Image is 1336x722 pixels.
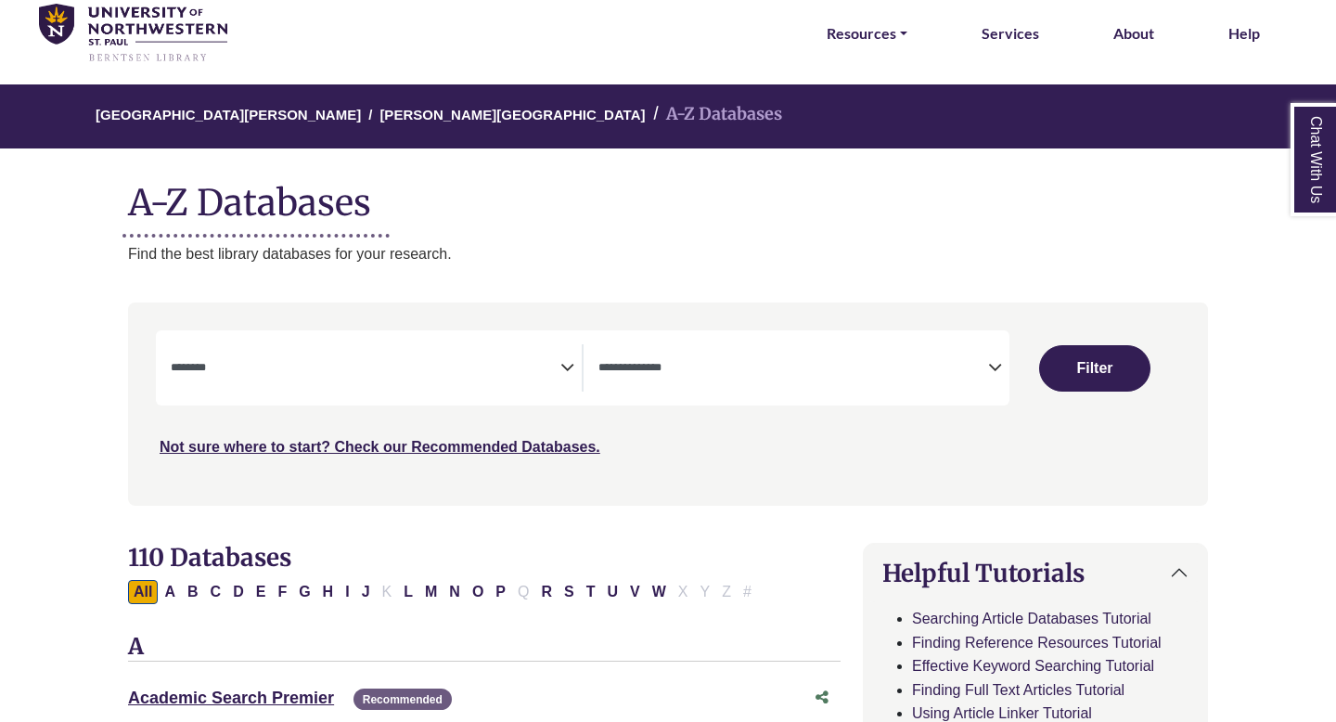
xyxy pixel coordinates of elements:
[647,580,672,604] button: Filter Results W
[912,611,1151,626] a: Searching Article Databases Tutorial
[912,635,1162,651] a: Finding Reference Resources Tutorial
[317,580,340,604] button: Filter Results H
[96,104,361,122] a: [GEOGRAPHIC_DATA][PERSON_NAME]
[205,580,227,604] button: Filter Results C
[353,689,452,710] span: Recommended
[864,544,1207,602] button: Helpful Tutorials
[182,580,204,604] button: Filter Results B
[467,580,489,604] button: Filter Results O
[39,4,227,64] img: library_home
[160,439,600,455] a: Not sure where to start? Check our Recommended Databases.
[1039,345,1150,392] button: Submit for Search Results
[250,580,272,604] button: Filter Results E
[128,303,1208,505] nav: Search filters
[912,705,1092,721] a: Using Article Linker Tutorial
[128,242,1208,266] p: Find the best library databases for your research.
[128,583,759,599] div: Alpha-list to filter by first letter of database name
[128,634,841,662] h3: A
[912,658,1154,674] a: Effective Keyword Searching Tutorial
[227,580,250,604] button: Filter Results D
[128,580,158,604] button: All
[601,580,623,604] button: Filter Results U
[624,580,646,604] button: Filter Results V
[128,167,1208,224] h1: A-Z Databases
[128,84,1208,148] nav: breadcrumb
[443,580,466,604] button: Filter Results N
[356,580,376,604] button: Filter Results J
[419,580,443,604] button: Filter Results M
[646,101,782,128] li: A-Z Databases
[1113,21,1154,45] a: About
[581,580,601,604] button: Filter Results T
[159,580,181,604] button: Filter Results A
[827,21,907,45] a: Resources
[490,580,511,604] button: Filter Results P
[128,542,291,573] span: 110 Databases
[272,580,292,604] button: Filter Results F
[1228,21,1260,45] a: Help
[398,580,418,604] button: Filter Results L
[803,680,841,716] button: Share this database
[535,580,558,604] button: Filter Results R
[598,362,988,377] textarea: Search
[128,689,334,707] a: Academic Search Premier
[171,362,560,377] textarea: Search
[379,104,645,122] a: [PERSON_NAME][GEOGRAPHIC_DATA]
[340,580,354,604] button: Filter Results I
[559,580,580,604] button: Filter Results S
[982,21,1039,45] a: Services
[293,580,315,604] button: Filter Results G
[912,682,1124,698] a: Finding Full Text Articles Tutorial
